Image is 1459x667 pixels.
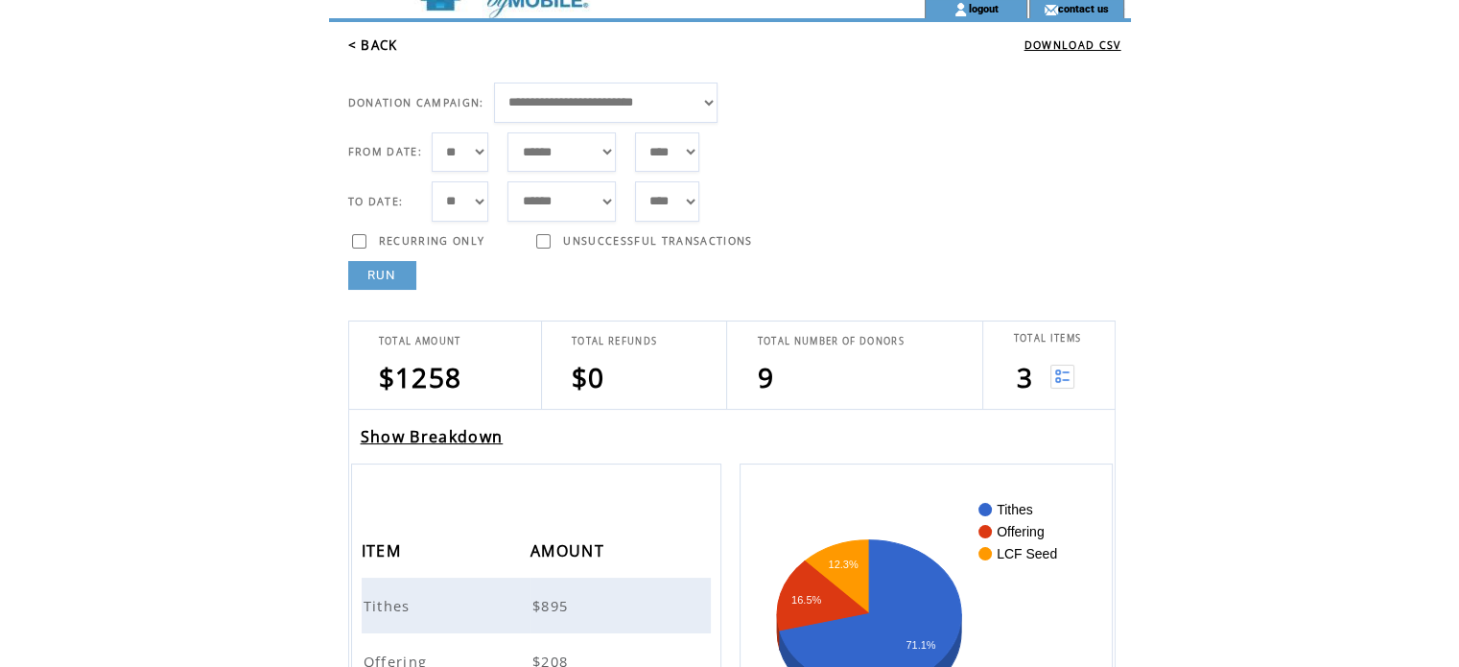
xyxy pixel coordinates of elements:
[532,596,573,615] span: $895
[348,195,404,208] span: TO DATE:
[757,359,773,395] span: 9
[791,594,821,606] text: 16.5%
[348,96,484,109] span: DONATION CAMPAIGN:
[379,234,485,248] span: RECURRING ONLY
[530,536,609,571] span: AMOUNT
[530,544,609,556] a: AMOUNT
[1024,38,1121,52] a: DOWNLOAD CSV
[829,559,859,570] text: 12.3%
[1013,332,1081,345] span: TOTAL ITEMS
[906,639,936,651] text: 71.1%
[1058,2,1109,14] a: contact us
[953,2,968,17] img: account_icon.gif
[1044,2,1058,17] img: contact_us_icon.gif
[348,261,416,290] a: RUN
[348,36,398,54] a: < BACK
[1050,365,1074,389] img: View list
[757,335,904,347] span: TOTAL NUMBER OF DONORS
[348,145,422,158] span: FROM DATE:
[379,335,461,347] span: TOTAL AMOUNT
[997,524,1045,539] text: Offering
[362,536,406,571] span: ITEM
[572,359,605,395] span: $0
[364,596,415,615] span: Tithes
[572,335,657,347] span: TOTAL REFUNDS
[362,544,406,556] a: ITEM
[364,596,415,613] a: Tithes
[379,359,462,395] span: $1258
[997,546,1057,561] text: LCF Seed
[563,234,752,248] span: UNSUCCESSFUL TRANSACTIONS
[997,502,1033,517] text: Tithes
[1016,359,1032,395] span: 3
[968,2,998,14] a: logout
[361,426,504,447] a: Show Breakdown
